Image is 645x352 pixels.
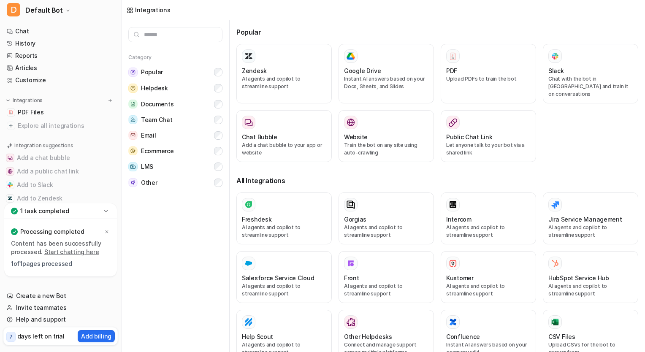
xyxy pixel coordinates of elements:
[236,176,638,186] h3: All Integrations
[3,192,118,205] button: Add to ZendeskAdd to Zendesk
[344,215,366,224] h3: Gorgias
[242,75,326,90] p: AI agents and copilot to streamline support
[344,75,428,90] p: Instant AI answers based on your Docs, Sheets, and Slides
[446,141,531,157] p: Let anyone talk to your bot via a shared link
[344,332,392,341] h3: Other Helpdesks
[446,75,531,83] p: Upload PDFs to train the bot
[14,142,73,149] p: Integration suggestions
[18,108,43,116] span: PDF Files
[344,273,359,282] h3: Front
[446,224,531,239] p: AI agents and copilot to streamline support
[20,207,69,215] p: 1 task completed
[3,50,118,62] a: Reports
[128,143,222,159] button: EcommerceEcommerce
[141,116,172,124] span: Team Chat
[548,224,633,239] p: AI agents and copilot to streamline support
[141,84,168,92] span: Helpdesk
[7,122,15,130] img: explore all integrations
[339,192,434,244] button: GorgiasAI agents and copilot to streamline support
[5,97,11,103] img: expand menu
[9,333,13,341] p: 7
[128,159,222,175] button: LMSLMS
[236,251,332,303] button: Salesforce Service Cloud Salesforce Service CloudAI agents and copilot to streamline support
[449,52,457,60] img: PDF
[127,5,171,14] a: Integrations
[242,224,326,239] p: AI agents and copilot to streamline support
[548,75,633,98] p: Chat with the bot in [GEOGRAPHIC_DATA] and train it on conversations
[543,251,638,303] button: HubSpot Service HubHubSpot Service HubAI agents and copilot to streamline support
[242,273,314,282] h3: Salesforce Service Cloud
[141,179,157,187] span: Other
[3,165,118,178] button: Add a public chat linkAdd a public chat link
[344,141,428,157] p: Train the bot on any site using auto-crawling
[446,66,457,75] h3: PDF
[128,175,222,190] button: OtherOther
[339,110,434,162] button: WebsiteWebsiteTrain the bot on any site using auto-crawling
[242,282,326,298] p: AI agents and copilot to streamline support
[441,44,536,103] button: PDFPDFUpload PDFs to train the bot
[128,68,138,77] img: Popular
[3,106,118,118] a: PDF FilesPDF Files
[128,96,222,112] button: DocumentsDocuments
[551,318,559,326] img: CSV Files
[236,110,332,162] button: Chat BubbleAdd a chat bubble to your app or website
[141,162,153,171] span: LMS
[107,97,113,103] img: menu_add.svg
[244,259,253,268] img: Salesforce Service Cloud
[8,169,13,174] img: Add a public chat link
[3,25,118,37] a: Chat
[449,259,457,268] img: Kustomer
[551,51,559,61] img: Slack
[20,227,84,236] p: Processing completed
[128,115,138,124] img: Team Chat
[18,119,114,133] span: Explore all integrations
[78,330,115,342] button: Add billing
[236,44,332,103] button: ZendeskAI agents and copilot to streamline support
[548,273,609,282] h3: HubSpot Service Hub
[8,196,13,201] img: Add to Zendesk
[543,44,638,103] button: SlackSlackChat with the bot in [GEOGRAPHIC_DATA] and train it on conversations
[3,314,118,325] a: Help and support
[244,318,253,326] img: Help Scout
[128,54,222,61] h5: Category
[551,259,559,268] img: HubSpot Service Hub
[446,273,474,282] h3: Kustomer
[344,282,428,298] p: AI agents and copilot to streamline support
[344,224,428,239] p: AI agents and copilot to streamline support
[446,282,531,298] p: AI agents and copilot to streamline support
[3,62,118,74] a: Articles
[135,5,171,14] div: Integrations
[339,44,434,103] button: Google DriveGoogle DriveInstant AI answers based on your Docs, Sheets, and Slides
[441,251,536,303] button: KustomerKustomerAI agents and copilot to streamline support
[344,66,381,75] h3: Google Drive
[548,215,622,224] h3: Jira Service Management
[128,162,138,171] img: LMS
[44,248,99,255] a: Start chatting here
[548,282,633,298] p: AI agents and copilot to streamline support
[11,260,110,268] p: 1 of 1 pages processed
[449,318,457,326] img: Confluence
[141,68,163,76] span: Popular
[25,4,63,16] span: Default Bot
[3,120,118,132] a: Explore all integrations
[236,192,332,244] button: FreshdeskAI agents and copilot to streamline support
[128,112,222,127] button: Team ChatTeam Chat
[543,192,638,244] button: Jira Service ManagementAI agents and copilot to streamline support
[7,3,20,16] span: D
[347,52,355,60] img: Google Drive
[548,332,575,341] h3: CSV Files
[17,332,65,341] p: days left on trial
[8,110,14,115] img: PDF Files
[446,332,480,341] h3: Confluence
[128,100,138,108] img: Documents
[13,97,43,104] p: Integrations
[242,332,273,341] h3: Help Scout
[3,74,118,86] a: Customize
[3,178,118,192] button: Add to SlackAdd to Slack
[128,131,138,140] img: Email
[347,118,355,127] img: Website
[3,38,118,49] a: History
[441,110,536,162] button: Public Chat LinkLet anyone talk to your bot via a shared link
[128,127,222,143] button: EmailEmail
[3,151,118,165] button: Add a chat bubbleAdd a chat bubble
